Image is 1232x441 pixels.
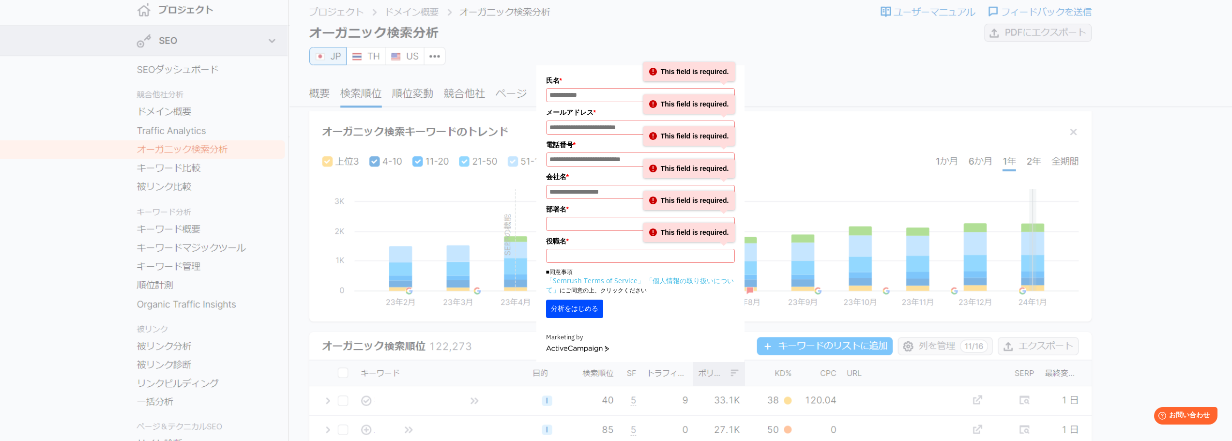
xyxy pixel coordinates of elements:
[643,159,735,178] div: This field is required.
[643,223,735,242] div: This field is required.
[643,62,735,81] div: This field is required.
[546,75,735,86] label: 氏名
[1146,403,1221,430] iframe: Help widget launcher
[546,276,734,294] a: 「個人情報の取り扱いについて」
[546,107,735,118] label: メールアドレス
[643,94,735,114] div: This field is required.
[643,191,735,210] div: This field is required.
[546,300,603,318] button: 分析をはじめる
[546,171,735,182] label: 会社名
[546,333,735,343] div: Marketing by
[546,236,735,246] label: 役職名
[546,204,735,214] label: 部署名
[546,276,644,285] a: 「Semrush Terms of Service」
[546,268,735,295] p: ■同意事項 にご同意の上、クリックください
[546,139,735,150] label: 電話番号
[643,126,735,146] div: This field is required.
